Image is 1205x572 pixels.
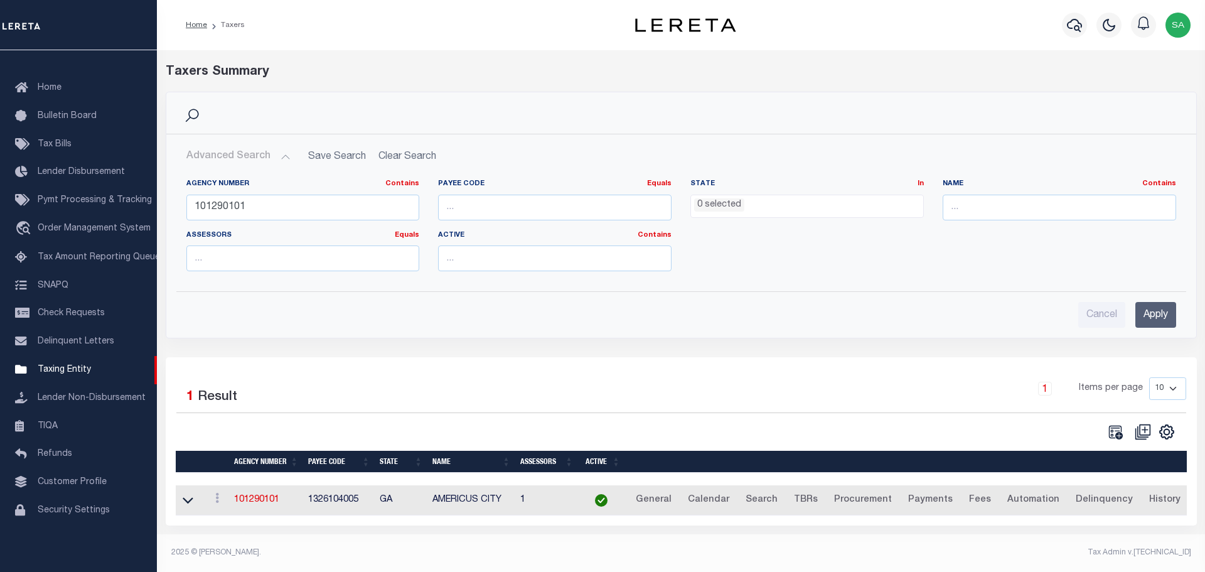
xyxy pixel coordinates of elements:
div: 2025 © [PERSON_NAME]. [162,547,682,558]
span: Taxing Entity [38,365,91,374]
span: Tax Bills [38,140,72,149]
a: History [1143,490,1186,510]
a: Delinquency [1070,490,1138,510]
a: 101290101 [234,495,279,504]
td: GA [375,485,427,516]
a: General [630,490,677,510]
span: Bulletin Board [38,112,97,121]
a: Fees [963,490,997,510]
th: Agency Number: activate to sort column ascending [229,451,303,473]
i: travel_explore [15,221,35,237]
a: TBRs [788,490,823,510]
th: Name: activate to sort column ascending [427,451,515,473]
span: Refunds [38,450,72,458]
a: Calendar [682,490,735,510]
span: Pymt Processing & Tracking [38,196,152,205]
label: Assessors [186,230,420,241]
span: Tax Amount Reporting Queue [38,253,160,262]
span: Check Requests [38,309,105,318]
td: 1326104005 [303,485,375,516]
a: Contains [1142,180,1176,187]
span: TIQA [38,421,58,430]
a: In [918,180,924,187]
span: 1 [186,391,194,404]
a: Procurement [828,490,897,510]
label: Result [198,387,237,407]
li: Taxers [207,19,245,31]
div: Tax Admin v.[TECHNICAL_ID] [690,547,1191,558]
button: Advanced Search [186,144,291,169]
td: AMERICUS CITY [427,485,515,516]
span: Lender Non-Disbursement [38,394,146,402]
img: logo-dark.svg [635,18,736,32]
span: Order Management System [38,224,151,233]
label: Agency Number [186,179,420,190]
span: Customer Profile [38,478,107,487]
img: svg+xml;base64,PHN2ZyB4bWxucz0iaHR0cDovL3d3dy53My5vcmcvMjAwMC9zdmciIHBvaW50ZXItZXZlbnRzPSJub25lIi... [1165,13,1191,38]
a: 1 [1038,382,1052,396]
a: Payments [902,490,958,510]
input: Cancel [1078,302,1125,328]
a: Equals [647,180,672,187]
th: Active: activate to sort column ascending [578,451,625,473]
li: 0 selected [694,198,744,212]
a: Equals [395,232,419,239]
label: State [690,179,924,190]
span: Home [38,84,62,92]
input: Apply [1135,302,1176,328]
span: SNAPQ [38,281,68,289]
a: Home [186,21,207,29]
a: Contains [385,180,419,187]
a: Contains [638,232,672,239]
label: Payee Code [438,179,672,190]
a: Automation [1002,490,1065,510]
th: State: activate to sort column ascending [375,451,427,473]
th: Payee Code: activate to sort column ascending [303,451,375,473]
input: ... [438,195,672,220]
td: 1 [515,485,578,516]
span: Lender Disbursement [38,168,125,176]
label: Active [438,230,672,241]
input: ... [438,246,672,271]
span: Security Settings [38,506,110,515]
input: ... [943,195,1176,220]
label: Name [943,179,1176,190]
th: Assessors: activate to sort column ascending [515,451,578,473]
input: ... [186,246,420,271]
a: Search [740,490,783,510]
img: check-icon-green.svg [595,494,608,507]
span: Items per page [1079,382,1143,396]
input: ... [186,195,420,220]
span: Delinquent Letters [38,337,114,346]
div: Taxers Summary [166,63,935,82]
